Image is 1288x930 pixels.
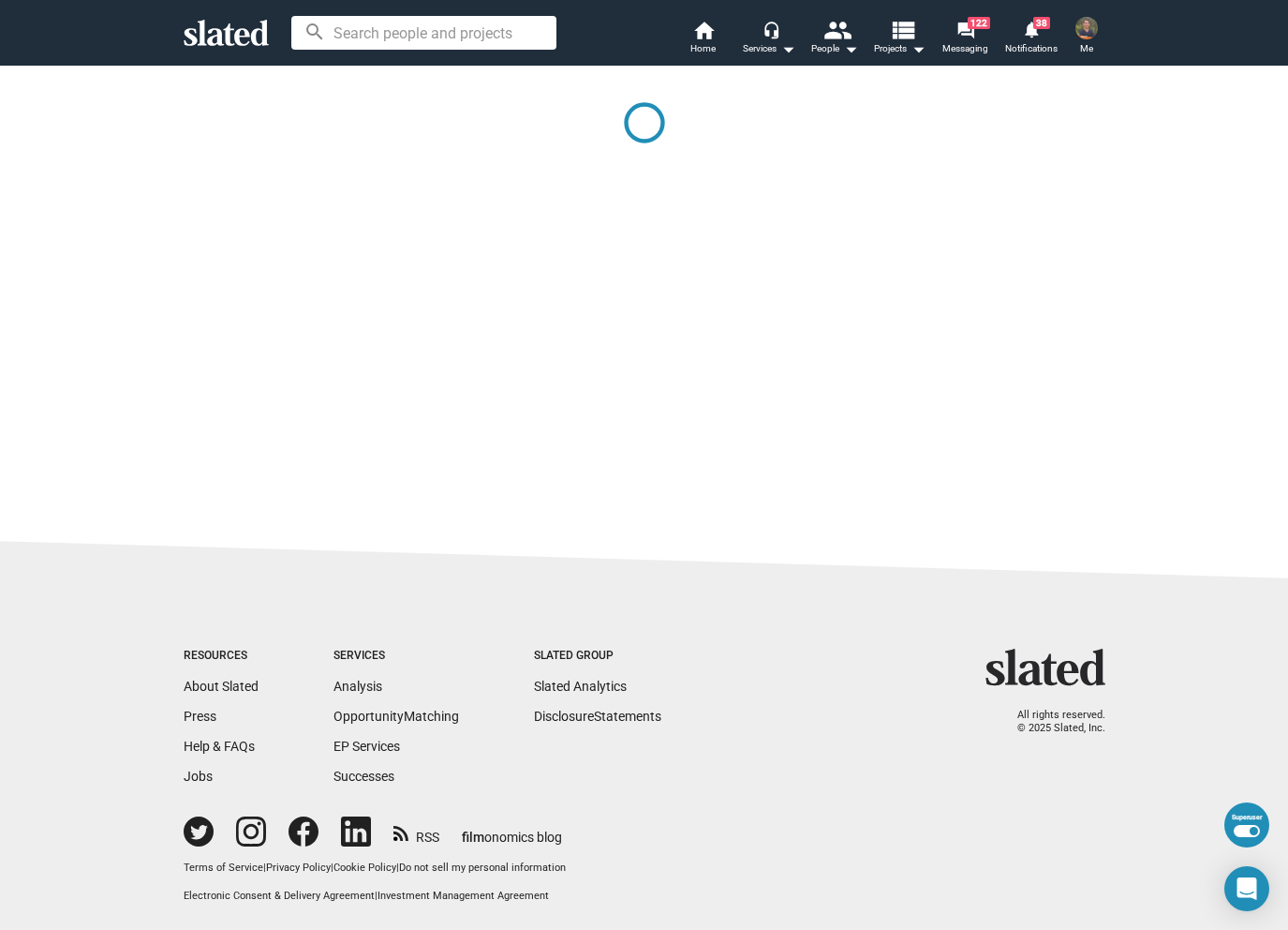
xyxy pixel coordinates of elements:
[736,19,802,60] button: Services
[743,37,795,60] div: Services
[184,769,213,784] a: Jobs
[811,37,858,60] div: People
[690,37,716,60] span: Home
[399,862,566,876] button: Do not sell my personal information
[184,739,255,754] a: Help & FAQs
[184,679,259,694] a: About Slated
[1064,13,1109,62] button: Mitchell SturhannMe
[462,830,484,845] span: film
[671,19,736,60] a: Home
[942,37,988,60] span: Messaging
[907,37,929,60] mat-icon: arrow_drop_down
[396,862,399,874] span: |
[331,862,333,874] span: |
[968,17,990,29] span: 122
[534,709,661,724] a: DisclosureStatements
[393,817,439,847] a: RSS
[802,19,867,60] button: People
[184,890,375,902] a: Electronic Consent & Delivery Agreement
[1075,17,1098,39] img: Mitchell Sturhann
[1022,20,1040,37] mat-icon: notifications
[378,890,549,902] a: Investment Management Agreement
[867,19,933,60] button: Projects
[1232,814,1262,821] div: Superuser
[184,709,216,724] a: Press
[998,709,1105,736] p: All rights reserved. © 2025 Slated, Inc.
[692,19,715,41] mat-icon: home
[999,19,1064,60] a: 38Notifications
[333,649,459,664] div: Services
[1080,37,1093,60] span: Me
[333,862,396,874] a: Cookie Policy
[534,649,661,664] div: Slated Group
[822,16,850,43] mat-icon: people
[933,19,999,60] a: 122Messaging
[333,739,400,754] a: EP Services
[263,862,266,874] span: |
[462,814,562,847] a: filmonomics blog
[534,679,627,694] a: Slated Analytics
[839,37,862,60] mat-icon: arrow_drop_down
[1033,17,1050,29] span: 38
[333,679,382,694] a: Analysis
[291,16,556,50] input: Search people and projects
[956,21,974,38] mat-icon: forum
[266,862,331,874] a: Privacy Policy
[375,890,378,902] span: |
[184,649,259,664] div: Resources
[874,37,925,60] span: Projects
[777,37,799,60] mat-icon: arrow_drop_down
[888,16,915,43] mat-icon: view_list
[762,21,779,37] mat-icon: headset_mic
[333,709,459,724] a: OpportunityMatching
[333,769,394,784] a: Successes
[1224,802,1269,847] button: Superuser
[1005,37,1058,60] span: Notifications
[184,862,263,874] a: Terms of Service
[1224,866,1269,911] div: Open Intercom Messenger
